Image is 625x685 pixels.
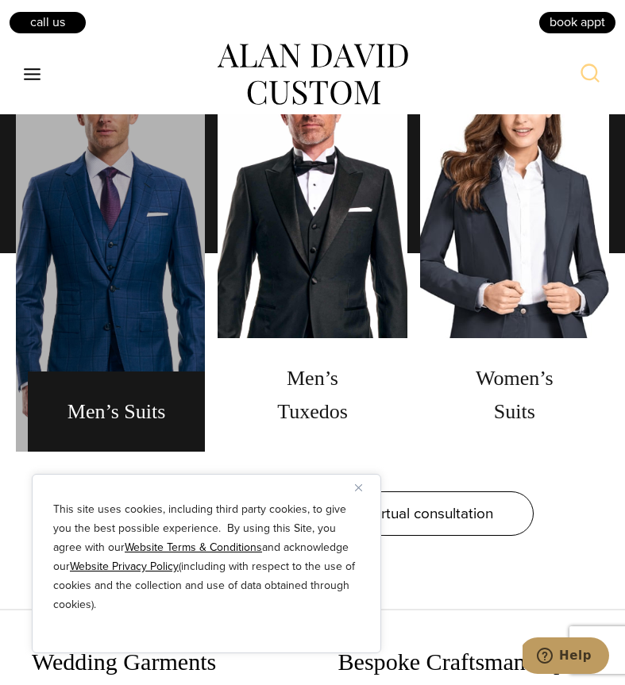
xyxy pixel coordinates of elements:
h3: Wedding Garments [32,648,287,676]
a: men's suits [16,55,205,452]
a: Call Us [8,10,87,34]
p: This site uses cookies, including third party cookies, to give you the best possible experience. ... [53,500,360,614]
button: Open menu [16,60,49,89]
a: Website Terms & Conditions [125,539,262,556]
a: Website Privacy Policy [70,558,179,575]
img: alan david custom [218,44,408,106]
a: Women's Suits [420,55,609,452]
iframe: Opens a widget where you can chat to one of our agents [523,637,609,677]
button: Close [355,478,374,497]
a: men's tuxedos [218,55,407,452]
a: book appt [538,10,617,34]
a: virtual consultation [330,491,534,536]
span: virtual consultation [371,502,493,525]
button: View Search Form [571,56,609,94]
img: Close [355,484,362,491]
h3: Bespoke Craftsmanship [338,648,594,676]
